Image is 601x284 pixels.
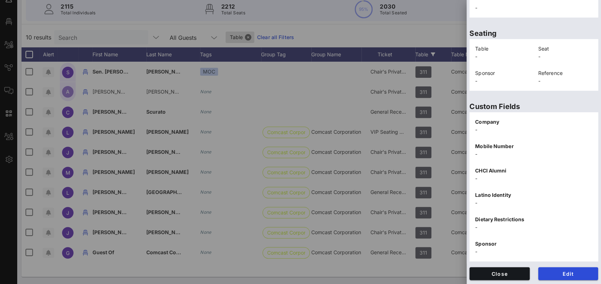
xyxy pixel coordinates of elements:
[538,53,593,61] p: -
[469,267,530,280] button: Close
[475,199,592,207] p: -
[475,191,592,199] p: Latino Identity
[538,77,593,85] p: -
[475,248,592,256] p: -
[475,223,592,231] p: -
[469,28,598,39] p: Seating
[544,271,593,277] span: Edit
[475,69,530,77] p: Sponsor
[475,5,477,11] span: -
[538,69,593,77] p: Reference
[475,240,592,248] p: Sponsor
[475,216,592,223] p: Dietary Restrictions
[475,175,592,183] p: -
[538,267,598,280] button: Edit
[475,77,530,85] p: -
[469,101,598,112] p: Custom Fields
[475,142,592,150] p: Mobile Number
[475,53,530,61] p: -
[475,118,592,126] p: Company
[538,45,593,53] p: Seat
[475,271,524,277] span: Close
[475,45,530,53] p: Table
[475,150,592,158] p: -
[475,167,592,175] p: CHCI Alumni
[475,126,592,134] p: -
